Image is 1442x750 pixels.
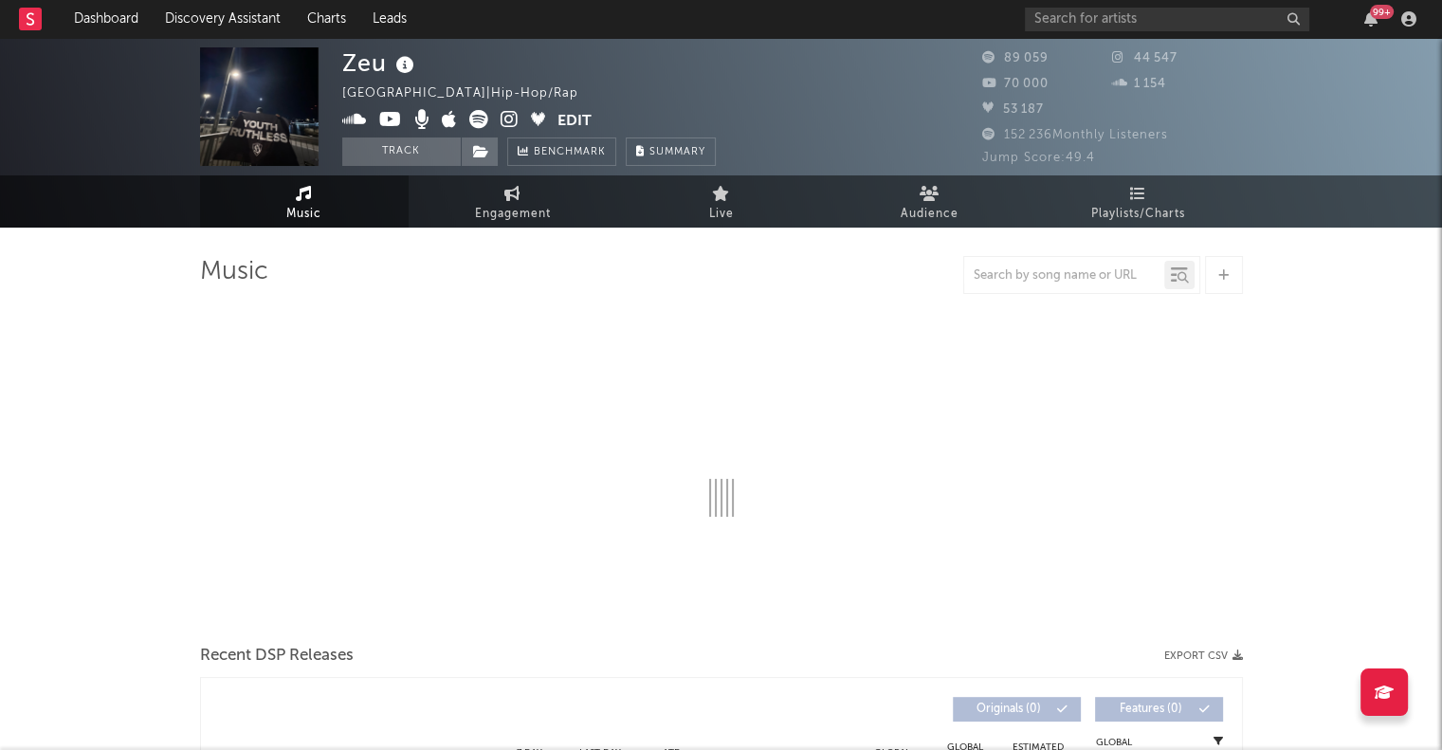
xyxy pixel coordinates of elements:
[286,203,321,226] span: Music
[626,137,716,166] button: Summary
[534,141,606,164] span: Benchmark
[1095,697,1223,722] button: Features(0)
[826,175,1034,228] a: Audience
[475,203,551,226] span: Engagement
[617,175,826,228] a: Live
[1364,11,1378,27] button: 99+
[709,203,734,226] span: Live
[1164,650,1243,662] button: Export CSV
[1034,175,1243,228] a: Playlists/Charts
[982,129,1168,141] span: 152 236 Monthly Listeners
[1091,203,1185,226] span: Playlists/Charts
[507,137,616,166] a: Benchmark
[557,110,592,134] button: Edit
[200,175,409,228] a: Music
[1107,704,1195,715] span: Features ( 0 )
[953,697,1081,722] button: Originals(0)
[982,103,1044,116] span: 53 187
[965,704,1052,715] span: Originals ( 0 )
[1112,52,1177,64] span: 44 547
[342,137,461,166] button: Track
[649,147,705,157] span: Summary
[964,268,1164,284] input: Search by song name or URL
[1025,8,1309,31] input: Search for artists
[409,175,617,228] a: Engagement
[1370,5,1394,19] div: 99 +
[982,78,1049,90] span: 70 000
[342,82,600,105] div: [GEOGRAPHIC_DATA] | Hip-Hop/Rap
[1112,78,1166,90] span: 1 154
[982,152,1095,164] span: Jump Score: 49.4
[901,203,958,226] span: Audience
[200,645,354,668] span: Recent DSP Releases
[982,52,1049,64] span: 89 059
[342,47,419,79] div: Zeu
